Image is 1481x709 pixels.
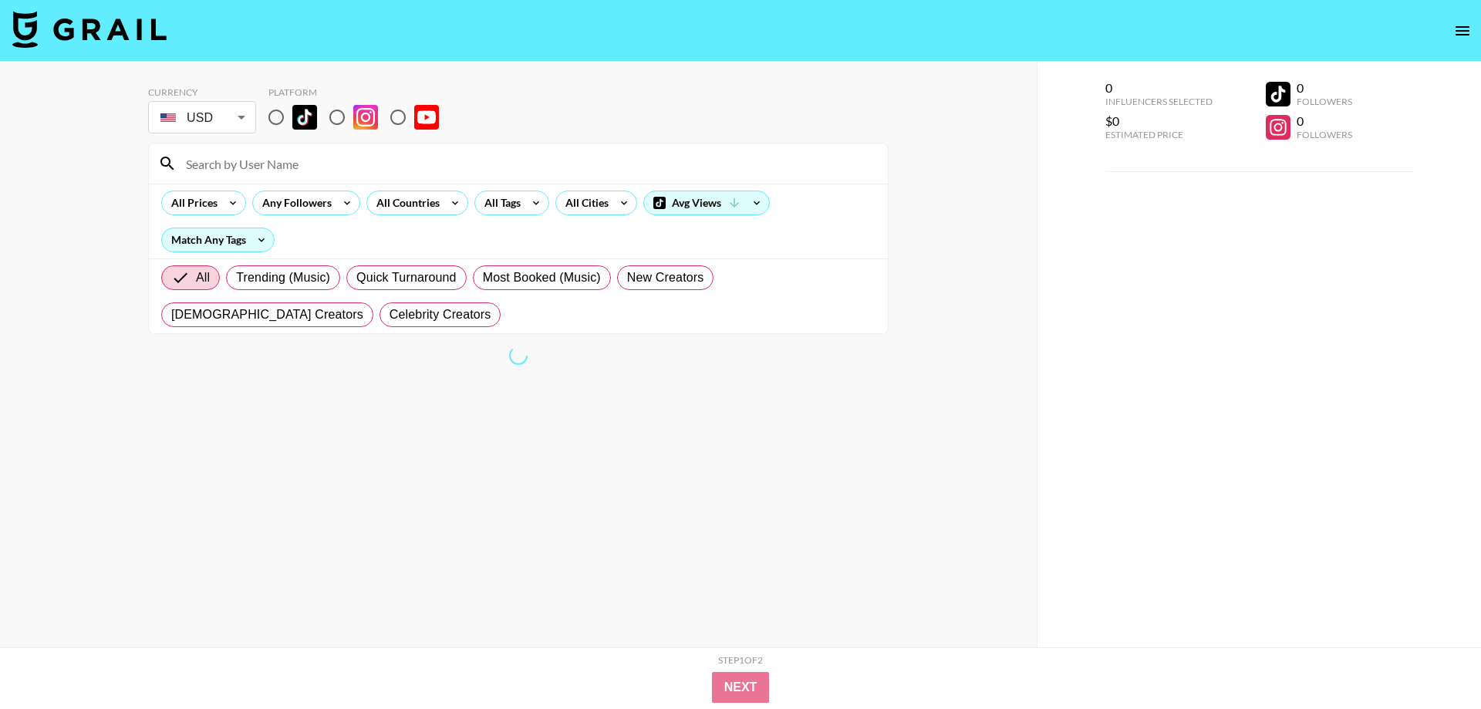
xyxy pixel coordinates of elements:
div: 0 [1105,80,1213,96]
span: All [196,268,210,287]
span: Quick Turnaround [356,268,457,287]
div: Followers [1297,129,1352,140]
span: Most Booked (Music) [483,268,601,287]
div: Step 1 of 2 [718,654,763,666]
div: Currency [148,86,256,98]
span: Trending (Music) [236,268,330,287]
div: Any Followers [253,191,335,214]
span: Refreshing bookers, clients, cities, talent, talent... [505,343,531,368]
div: All Countries [367,191,443,214]
div: All Cities [556,191,612,214]
div: Followers [1297,96,1352,107]
div: Avg Views [644,191,769,214]
div: All Prices [162,191,221,214]
span: [DEMOGRAPHIC_DATA] Creators [171,306,363,324]
div: All Tags [475,191,524,214]
div: $0 [1105,113,1213,129]
input: Search by User Name [177,151,879,176]
div: Influencers Selected [1105,96,1213,107]
div: Match Any Tags [162,228,274,252]
img: TikTok [292,105,317,130]
img: YouTube [414,105,439,130]
button: open drawer [1447,15,1478,46]
span: New Creators [627,268,704,287]
img: Grail Talent [12,11,167,48]
div: USD [151,104,253,131]
div: 0 [1297,80,1352,96]
div: Platform [268,86,451,98]
button: Next [712,672,770,703]
div: Estimated Price [1105,129,1213,140]
span: Celebrity Creators [390,306,491,324]
img: Instagram [353,105,378,130]
div: 0 [1297,113,1352,129]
